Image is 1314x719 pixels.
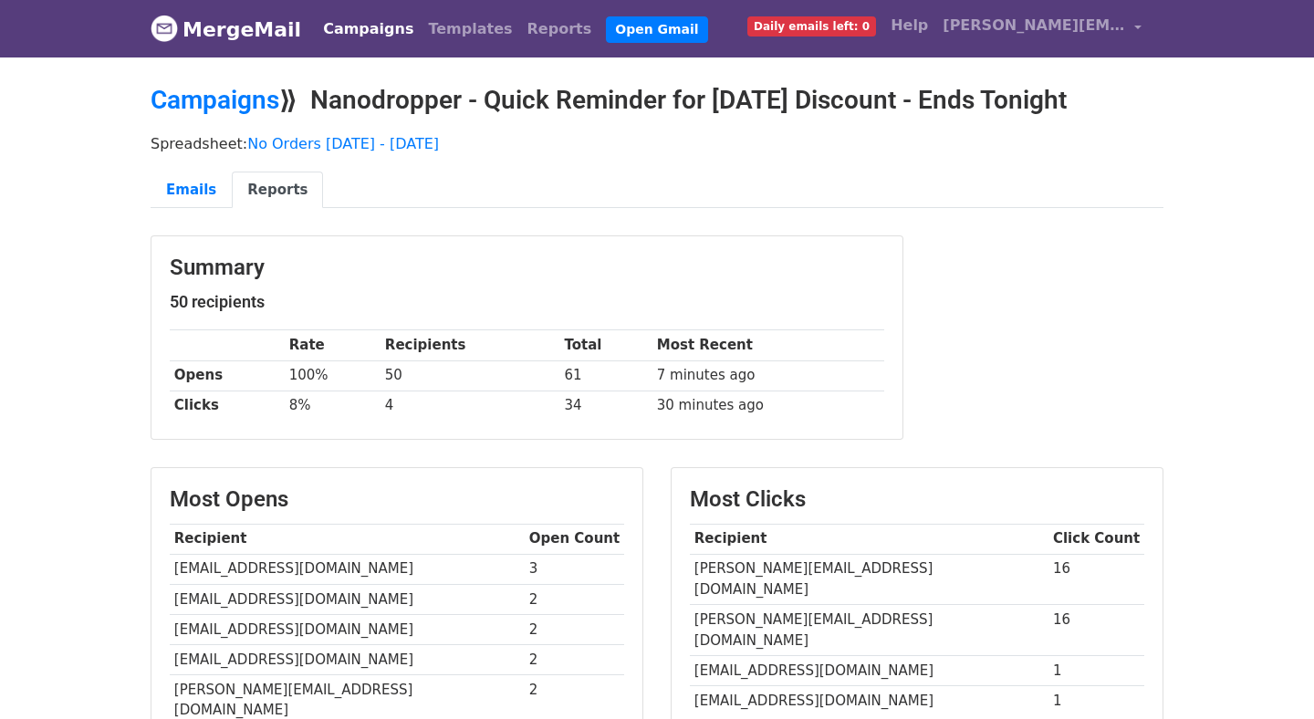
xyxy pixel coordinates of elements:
[690,486,1144,513] h3: Most Clicks
[421,11,519,47] a: Templates
[232,172,323,209] a: Reports
[525,614,624,644] td: 2
[247,135,439,152] a: No Orders [DATE] - [DATE]
[170,554,525,584] td: [EMAIL_ADDRESS][DOMAIN_NAME]
[1048,605,1144,656] td: 16
[151,85,1163,116] h2: ⟫ Nanodropper - Quick Reminder for [DATE] Discount - Ends Tonight
[606,16,707,43] a: Open Gmail
[740,7,883,44] a: Daily emails left: 0
[935,7,1149,50] a: [PERSON_NAME][EMAIL_ADDRESS][DOMAIN_NAME]
[381,330,560,360] th: Recipients
[170,391,285,421] th: Clicks
[560,391,652,421] td: 34
[151,15,178,42] img: MergeMail logo
[170,524,525,554] th: Recipient
[690,605,1048,656] td: [PERSON_NAME][EMAIL_ADDRESS][DOMAIN_NAME]
[151,85,279,115] a: Campaigns
[170,644,525,674] td: [EMAIL_ADDRESS][DOMAIN_NAME]
[690,554,1048,605] td: [PERSON_NAME][EMAIL_ADDRESS][DOMAIN_NAME]
[525,554,624,584] td: 3
[652,360,884,391] td: 7 minutes ago
[381,391,560,421] td: 4
[170,292,884,312] h5: 50 recipients
[1048,655,1144,685] td: 1
[1048,685,1144,715] td: 1
[560,330,652,360] th: Total
[151,134,1163,153] p: Spreadsheet:
[747,16,876,36] span: Daily emails left: 0
[525,524,624,554] th: Open Count
[560,360,652,391] td: 61
[285,391,381,421] td: 8%
[285,330,381,360] th: Rate
[285,360,381,391] td: 100%
[652,391,884,421] td: 30 minutes ago
[690,524,1048,554] th: Recipient
[652,330,884,360] th: Most Recent
[520,11,600,47] a: Reports
[170,255,884,281] h3: Summary
[525,644,624,674] td: 2
[525,584,624,614] td: 2
[1048,524,1144,554] th: Click Count
[883,7,935,44] a: Help
[1048,554,1144,605] td: 16
[316,11,421,47] a: Campaigns
[151,172,232,209] a: Emails
[170,486,624,513] h3: Most Opens
[170,360,285,391] th: Opens
[381,360,560,391] td: 50
[151,10,301,48] a: MergeMail
[170,614,525,644] td: [EMAIL_ADDRESS][DOMAIN_NAME]
[690,685,1048,715] td: [EMAIL_ADDRESS][DOMAIN_NAME]
[943,15,1125,36] span: [PERSON_NAME][EMAIL_ADDRESS][DOMAIN_NAME]
[690,655,1048,685] td: [EMAIL_ADDRESS][DOMAIN_NAME]
[170,584,525,614] td: [EMAIL_ADDRESS][DOMAIN_NAME]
